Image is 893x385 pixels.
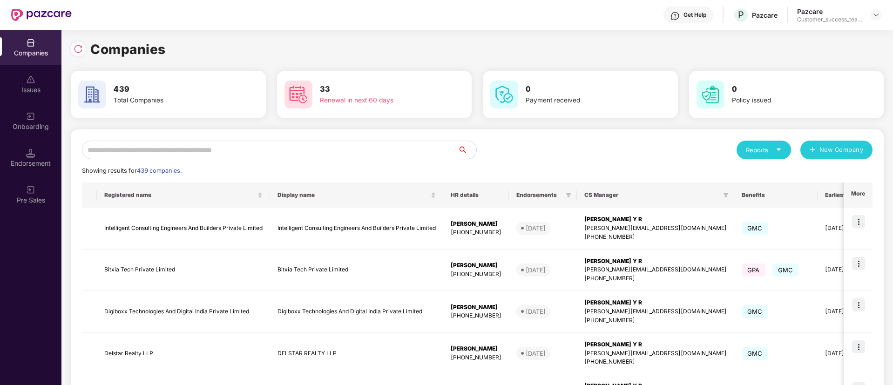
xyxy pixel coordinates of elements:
[526,349,546,358] div: [DATE]
[137,167,182,174] span: 439 companies.
[584,265,727,274] div: [PERSON_NAME][EMAIL_ADDRESS][DOMAIN_NAME]
[797,16,862,23] div: Customer_success_team_lead
[844,182,873,208] th: More
[26,112,35,121] img: svg+xml;base64,PHN2ZyB3aWR0aD0iMjAiIGhlaWdodD0iMjAiIHZpZXdCb3g9IjAgMCAyMCAyMCIgZmlsbD0ibm9uZSIgeG...
[564,189,573,201] span: filter
[11,9,72,21] img: New Pazcare Logo
[451,303,501,312] div: [PERSON_NAME]
[114,83,231,95] h3: 439
[584,215,727,224] div: [PERSON_NAME] Y R
[818,333,878,375] td: [DATE]
[451,353,501,362] div: [PHONE_NUMBER]
[82,167,182,174] span: Showing results for
[852,257,865,270] img: icon
[270,250,443,291] td: Bitxia Tech Private Limited
[26,185,35,195] img: svg+xml;base64,PHN2ZyB3aWR0aD0iMjAiIGhlaWdodD0iMjAiIHZpZXdCb3g9IjAgMCAyMCAyMCIgZmlsbD0ibm9uZSIgeG...
[873,11,880,19] img: svg+xml;base64,PHN2ZyBpZD0iRHJvcGRvd24tMzJ4MzIiIHhtbG5zPSJodHRwOi8vd3d3LnczLm9yZy8yMDAwL3N2ZyIgd2...
[97,182,270,208] th: Registered name
[451,270,501,279] div: [PHONE_NUMBER]
[742,305,768,318] span: GMC
[818,182,878,208] th: Earliest Renewal
[584,257,727,266] div: [PERSON_NAME] Y R
[516,191,562,199] span: Endorsements
[457,141,477,159] button: search
[746,145,782,155] div: Reports
[584,358,727,366] div: [PHONE_NUMBER]
[526,223,546,233] div: [DATE]
[683,11,706,19] div: Get Help
[742,263,765,277] span: GPA
[270,182,443,208] th: Display name
[277,191,429,199] span: Display name
[451,344,501,353] div: [PERSON_NAME]
[97,208,270,250] td: Intelligent Consulting Engineers And Builders Private Limited
[584,340,727,349] div: [PERSON_NAME] Y R
[526,95,643,106] div: Payment received
[97,333,270,375] td: Delstar Realty LLP
[451,261,501,270] div: [PERSON_NAME]
[734,182,818,208] th: Benefits
[584,307,727,316] div: [PERSON_NAME][EMAIL_ADDRESS][DOMAIN_NAME]
[800,141,873,159] button: plusNew Company
[97,291,270,333] td: Digiboxx Technologies And Digital India Private Limited
[584,316,727,325] div: [PHONE_NUMBER]
[114,95,231,106] div: Total Companies
[732,83,849,95] h3: 0
[320,83,437,95] h3: 33
[584,233,727,242] div: [PHONE_NUMBER]
[818,250,878,291] td: [DATE]
[738,9,744,20] span: P
[818,208,878,250] td: [DATE]
[732,95,849,106] div: Policy issued
[270,333,443,375] td: DELSTAR REALTY LLP
[584,224,727,233] div: [PERSON_NAME][EMAIL_ADDRESS][DOMAIN_NAME]
[819,145,864,155] span: New Company
[457,146,476,154] span: search
[852,298,865,311] img: icon
[772,263,799,277] span: GMC
[26,38,35,47] img: svg+xml;base64,PHN2ZyBpZD0iQ29tcGFuaWVzIiB4bWxucz0iaHR0cDovL3d3dy53My5vcmcvMjAwMC9zdmciIHdpZHRoPS...
[90,39,166,60] h1: Companies
[270,208,443,250] td: Intelligent Consulting Engineers And Builders Private Limited
[742,222,768,235] span: GMC
[104,191,256,199] span: Registered name
[320,95,437,106] div: Renewal in next 60 days
[526,265,546,275] div: [DATE]
[526,83,643,95] h3: 0
[584,274,727,283] div: [PHONE_NUMBER]
[810,147,816,154] span: plus
[566,192,571,198] span: filter
[818,291,878,333] td: [DATE]
[584,349,727,358] div: [PERSON_NAME][EMAIL_ADDRESS][DOMAIN_NAME]
[721,189,731,201] span: filter
[670,11,680,20] img: svg+xml;base64,PHN2ZyBpZD0iSGVscC0zMngzMiIgeG1sbnM9Imh0dHA6Ly93d3cudzMub3JnLzIwMDAvc3ZnIiB3aWR0aD...
[723,192,729,198] span: filter
[451,220,501,229] div: [PERSON_NAME]
[270,291,443,333] td: Digiboxx Technologies And Digital India Private Limited
[26,149,35,158] img: svg+xml;base64,PHN2ZyB3aWR0aD0iMTQuNSIgaGVpZ2h0PSIxNC41IiB2aWV3Qm94PSIwIDAgMTYgMTYiIGZpbGw9Im5vbm...
[584,298,727,307] div: [PERSON_NAME] Y R
[97,250,270,291] td: Bitxia Tech Private Limited
[490,81,518,108] img: svg+xml;base64,PHN2ZyB4bWxucz0iaHR0cDovL3d3dy53My5vcmcvMjAwMC9zdmciIHdpZHRoPSI2MCIgaGVpZ2h0PSI2MC...
[776,147,782,153] span: caret-down
[852,340,865,353] img: icon
[451,228,501,237] div: [PHONE_NUMBER]
[752,11,778,20] div: Pazcare
[451,311,501,320] div: [PHONE_NUMBER]
[526,307,546,316] div: [DATE]
[742,347,768,360] span: GMC
[26,75,35,84] img: svg+xml;base64,PHN2ZyBpZD0iSXNzdWVzX2Rpc2FibGVkIiB4bWxucz0iaHR0cDovL3d3dy53My5vcmcvMjAwMC9zdmciIH...
[443,182,509,208] th: HR details
[284,81,312,108] img: svg+xml;base64,PHN2ZyB4bWxucz0iaHR0cDovL3d3dy53My5vcmcvMjAwMC9zdmciIHdpZHRoPSI2MCIgaGVpZ2h0PSI2MC...
[797,7,862,16] div: Pazcare
[74,44,83,54] img: svg+xml;base64,PHN2ZyBpZD0iUmVsb2FkLTMyeDMyIiB4bWxucz0iaHR0cDovL3d3dy53My5vcmcvMjAwMC9zdmciIHdpZH...
[852,215,865,228] img: icon
[584,191,719,199] span: CS Manager
[78,81,106,108] img: svg+xml;base64,PHN2ZyB4bWxucz0iaHR0cDovL3d3dy53My5vcmcvMjAwMC9zdmciIHdpZHRoPSI2MCIgaGVpZ2h0PSI2MC...
[697,81,724,108] img: svg+xml;base64,PHN2ZyB4bWxucz0iaHR0cDovL3d3dy53My5vcmcvMjAwMC9zdmciIHdpZHRoPSI2MCIgaGVpZ2h0PSI2MC...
